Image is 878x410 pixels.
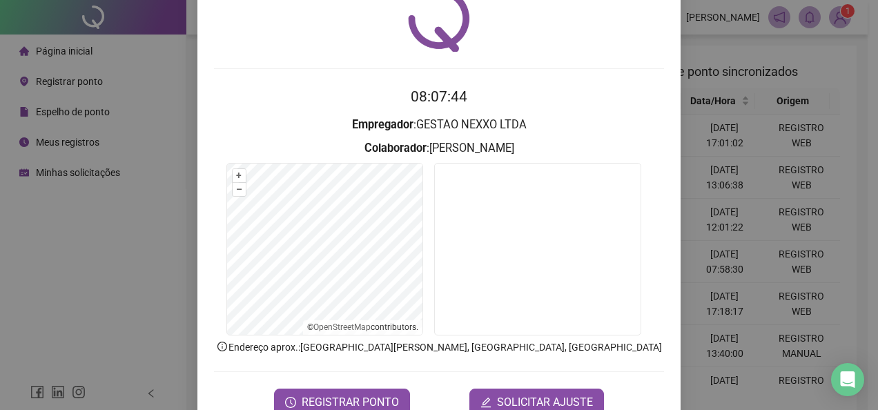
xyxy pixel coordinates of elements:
[214,340,664,355] p: Endereço aprox. : [GEOGRAPHIC_DATA][PERSON_NAME], [GEOGRAPHIC_DATA], [GEOGRAPHIC_DATA]
[285,397,296,408] span: clock-circle
[233,183,246,196] button: –
[831,363,864,396] div: Open Intercom Messenger
[307,322,418,332] li: © contributors.
[352,118,413,131] strong: Empregador
[214,116,664,134] h3: : GESTAO NEXXO LTDA
[233,169,246,182] button: +
[480,397,491,408] span: edit
[411,88,467,105] time: 08:07:44
[313,322,371,332] a: OpenStreetMap
[216,340,228,353] span: info-circle
[364,141,427,155] strong: Colaborador
[214,139,664,157] h3: : [PERSON_NAME]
